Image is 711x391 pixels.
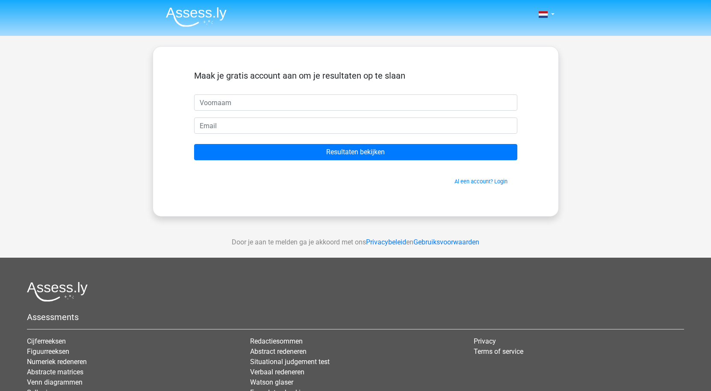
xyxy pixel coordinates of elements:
[250,337,303,345] a: Redactiesommen
[194,71,517,81] h5: Maak je gratis account aan om je resultaten op te slaan
[27,358,87,366] a: Numeriek redeneren
[27,337,66,345] a: Cijferreeksen
[194,118,517,134] input: Email
[250,378,293,386] a: Watson glaser
[250,347,307,356] a: Abstract redeneren
[413,238,479,246] a: Gebruiksvoorwaarden
[27,347,69,356] a: Figuurreeksen
[27,312,684,322] h5: Assessments
[366,238,406,246] a: Privacybeleid
[194,144,517,160] input: Resultaten bekijken
[454,178,507,185] a: Al een account? Login
[250,358,330,366] a: Situational judgement test
[27,282,88,302] img: Assessly logo
[474,337,496,345] a: Privacy
[250,368,304,376] a: Verbaal redeneren
[474,347,523,356] a: Terms of service
[27,368,83,376] a: Abstracte matrices
[27,378,83,386] a: Venn diagrammen
[194,94,517,111] input: Voornaam
[166,7,227,27] img: Assessly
